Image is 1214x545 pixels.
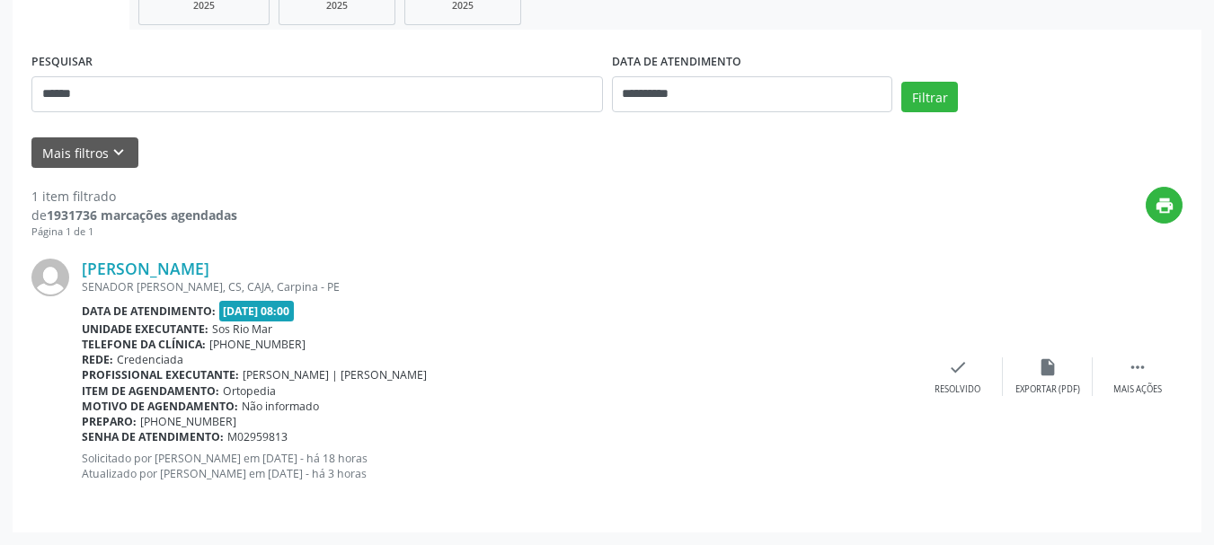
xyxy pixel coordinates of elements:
b: Rede: [82,352,113,367]
span: [DATE] 08:00 [219,301,295,321]
a: [PERSON_NAME] [82,259,209,278]
label: PESQUISAR [31,48,93,76]
button: Filtrar [901,82,958,112]
b: Profissional executante: [82,367,239,382]
div: 1 item filtrado [31,187,237,206]
b: Motivo de agendamento: [82,399,238,414]
b: Preparo: [82,414,137,429]
button: Mais filtroskeyboard_arrow_down [31,137,138,169]
img: img [31,259,69,296]
b: Item de agendamento: [82,383,219,399]
div: Exportar (PDF) [1015,383,1080,396]
span: Ortopedia [223,383,276,399]
b: Telefone da clínica: [82,337,206,352]
span: [PHONE_NUMBER] [209,337,306,352]
strong: 1931736 marcações agendadas [47,207,237,224]
span: Credenciada [117,352,183,367]
div: SENADOR [PERSON_NAME], CS, CAJA, Carpina - PE [82,279,913,294]
b: Senha de atendimento: [82,429,224,444]
span: [PHONE_NUMBER] [140,414,236,429]
div: Página 1 de 1 [31,224,237,240]
b: Unidade executante: [82,321,208,337]
p: Solicitado por [PERSON_NAME] em [DATE] - há 18 horas Atualizado por [PERSON_NAME] em [DATE] - há ... [82,451,913,481]
i: keyboard_arrow_down [109,143,128,163]
span: Não informado [242,399,319,414]
b: Data de atendimento: [82,303,216,319]
span: [PERSON_NAME] | [PERSON_NAME] [243,367,427,382]
div: Mais ações [1113,383,1162,396]
span: M02959813 [227,429,288,444]
span: Sos Rio Mar [212,321,272,337]
i: insert_drive_file [1038,357,1058,377]
button: print [1146,187,1183,224]
div: Resolvido [935,383,980,396]
i:  [1128,357,1148,377]
i: check [948,357,968,377]
label: DATA DE ATENDIMENTO [612,48,741,76]
div: de [31,206,237,224]
i: print [1155,196,1174,215]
